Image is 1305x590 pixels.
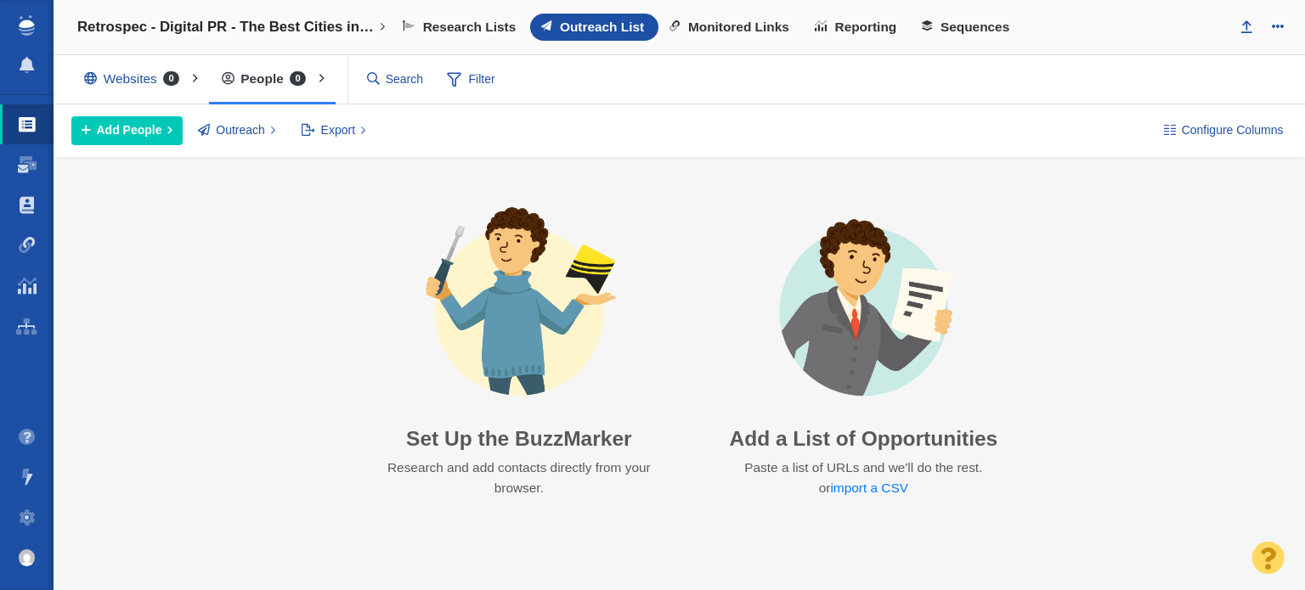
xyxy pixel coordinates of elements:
input: Search [360,65,432,94]
p: Research and add contacts directly from your browser. [376,458,661,499]
a: Outreach List [530,14,658,41]
span: Research Lists [423,20,517,35]
h4: Retrospec - Digital PR - The Best Cities in [GEOGRAPHIC_DATA] for Beginning Bikers [77,19,375,36]
span: Monitored Links [688,20,789,35]
a: import a CSV [830,480,908,495]
a: Sequences [911,14,1024,41]
button: Export [291,116,376,145]
button: Add People [71,116,183,145]
img: 6a5e3945ebbb48ba90f02ffc6c7ec16f [19,549,36,566]
span: Outreach List [560,20,644,35]
h3: Add a List of Opportunities [729,426,997,451]
button: Outreach [189,116,285,145]
img: buzzstream_logo_iconsimple.png [19,15,34,36]
span: Sequences [941,20,1009,35]
span: Filter [438,64,506,96]
h3: Set Up the BuzzMarker [361,426,677,451]
span: Outreach [216,121,265,139]
a: Monitored Links [658,14,804,41]
a: Reporting [804,14,911,41]
span: Export [321,121,355,139]
a: Research Lists [392,14,530,41]
p: Paste a list of URLs and we'll do the rest. or [743,458,984,499]
span: Configure Columns [1182,121,1284,139]
span: Reporting [835,20,897,35]
img: avatar-import-list.png [743,205,986,413]
button: Configure Columns [1154,116,1293,145]
img: avatar-buzzmarker-setup.png [398,205,641,413]
span: 0 [163,71,180,86]
div: Websites [71,59,200,98]
span: Add People [97,121,162,139]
